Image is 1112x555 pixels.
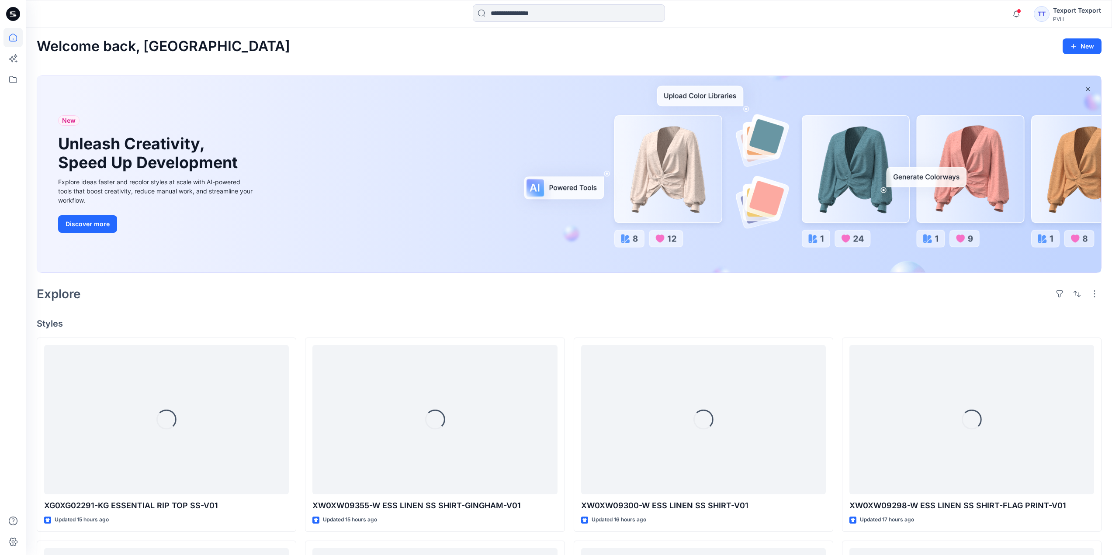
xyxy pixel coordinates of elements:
[58,134,242,172] h1: Unleash Creativity, Speed Up Development
[44,500,289,512] p: XG0XG02291-KG ESSENTIAL RIP TOP SS-V01
[849,500,1094,512] p: XW0XW09298-W ESS LINEN SS SHIRT-FLAG PRINT-V01
[62,115,76,126] span: New
[1063,38,1102,54] button: New
[323,515,377,524] p: Updated 15 hours ago
[55,515,109,524] p: Updated 15 hours ago
[592,515,646,524] p: Updated 16 hours ago
[312,500,557,512] p: XW0XW09355-W ESS LINEN SS SHIRT-GINGHAM-V01
[37,38,290,55] h2: Welcome back, [GEOGRAPHIC_DATA]
[58,177,255,205] div: Explore ideas faster and recolor styles at scale with AI-powered tools that boost creativity, red...
[37,318,1102,329] h4: Styles
[860,515,914,524] p: Updated 17 hours ago
[1034,6,1050,22] div: TT
[58,215,255,233] a: Discover more
[581,500,826,512] p: XW0XW09300-W ESS LINEN SS SHIRT-V01
[58,215,117,233] button: Discover more
[1053,5,1101,16] div: Texport Texport
[37,287,81,301] h2: Explore
[1053,16,1101,22] div: PVH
